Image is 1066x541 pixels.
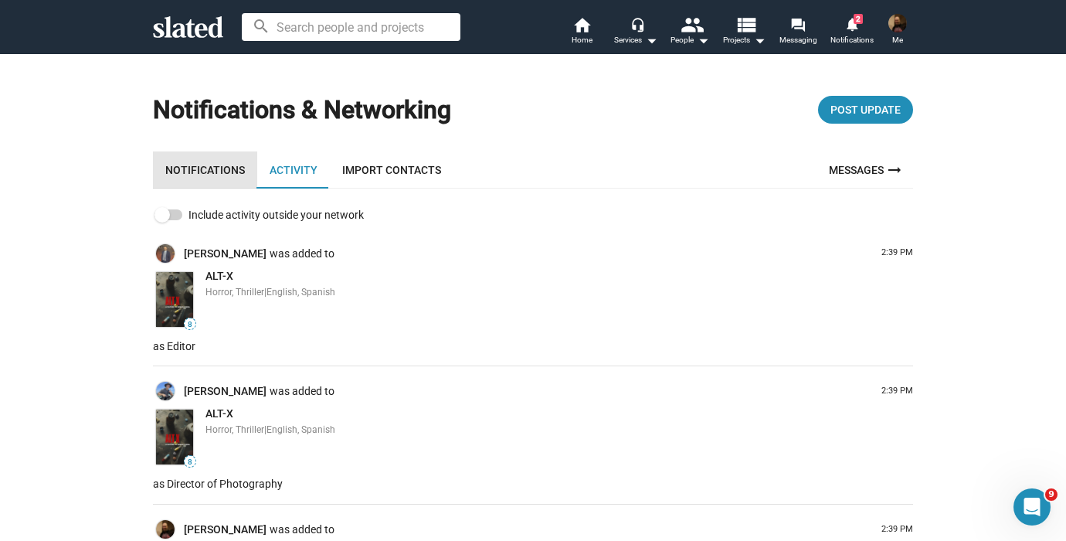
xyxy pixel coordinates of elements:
mat-icon: arrow_right_alt [885,161,904,179]
span: Home [572,31,592,49]
span: 9 [1045,488,1058,501]
span: was added to [270,247,338,261]
div: People [670,31,709,49]
img: Herschel Faber [156,520,175,539]
span: 8 [185,458,195,467]
span: English, Spanish [266,287,335,298]
a: Home [555,15,609,49]
span: Include activity outside your network [188,206,364,224]
img: Darmon Moore [156,382,175,400]
span: Notifications [830,31,874,49]
a: Messages [820,151,913,189]
a: ALT-X [205,269,233,284]
img: Herschel Faber [888,14,907,32]
span: Me [892,31,903,49]
span: Messaging [779,31,817,49]
a: 2Notifications [825,15,879,49]
mat-icon: notifications [844,16,859,31]
span: ALT-X [205,270,233,282]
a: [PERSON_NAME] [184,522,270,537]
h1: Notifications & Networking [153,94,451,127]
mat-icon: forum [790,17,805,32]
span: Horror, Thriller [205,424,264,435]
a: Notifications [153,151,257,189]
button: Herschel FaberMe [879,11,916,51]
div: Services [614,31,657,49]
p: as Director of Photography [153,477,913,492]
span: | [264,287,266,298]
a: ALT-X [153,269,196,330]
button: Projects [717,15,771,49]
a: [PERSON_NAME] [184,384,270,399]
p: 2:39 PM [875,524,913,536]
p: 2:39 PM [875,386,913,397]
a: Import Contacts [330,151,453,189]
button: Services [609,15,663,49]
mat-icon: view_list [735,13,757,36]
iframe: Intercom live chat [1013,488,1051,526]
span: Projects [723,31,766,49]
mat-icon: people [681,13,703,36]
img: Robert Schafer [156,244,175,263]
span: was added to [270,522,338,537]
a: Messaging [771,15,825,49]
button: People [663,15,717,49]
span: 8 [185,320,195,329]
a: Activity [257,151,330,189]
a: ALT-X [205,407,233,421]
mat-icon: arrow_drop_down [750,31,769,49]
p: as Editor [153,339,913,354]
a: [PERSON_NAME] [184,247,270,261]
mat-icon: arrow_drop_down [694,31,712,49]
mat-icon: arrow_drop_down [642,31,660,49]
span: ALT-X [205,407,233,420]
mat-icon: headset_mic [630,17,644,31]
img: ALT-X [156,272,193,327]
p: 2:39 PM [875,247,913,259]
span: English, Spanish [266,424,335,435]
span: was added to [270,384,338,399]
img: ALT-X [156,410,193,464]
a: ALT-X [153,407,196,468]
input: Search people and projects [242,13,460,41]
mat-icon: home [572,15,591,34]
span: Post Update [830,96,901,124]
span: | [264,424,266,435]
span: 2 [854,14,863,24]
button: Post Update [818,96,913,124]
span: Horror, Thriller [205,287,264,298]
